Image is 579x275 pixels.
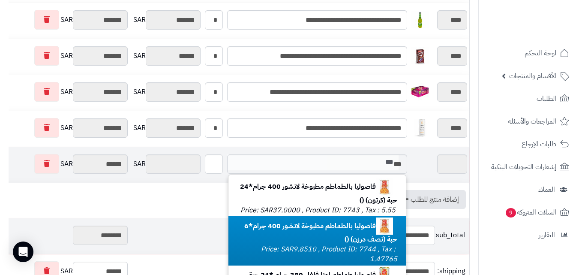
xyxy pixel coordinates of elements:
[484,225,574,245] a: التقارير
[132,154,201,174] div: SAR
[522,138,556,150] span: طلبات الإرجاع
[4,154,128,174] div: SAR
[484,134,574,154] a: طلبات الإرجاع
[491,161,556,173] span: إشعارات التحويلات البنكية
[132,46,201,66] div: SAR
[537,93,556,105] span: الطلبات
[411,83,429,100] img: 1747832326-71Zyr0BWkHL._AC_SL1500-40x40.jpg
[240,181,397,205] b: فاصوليا بالطماطم مطبوخة لانشور 400 جرام*24 حبة (كرتون) ()
[376,218,393,235] img: 1747334309-d2c44e14-0f83-4fca-a35a-8c2dae88-40x40.jpg
[411,47,429,64] img: 1747726831-5b296ab6-461d-4c99-9d61-c84a6201-40x40.jpg
[484,179,574,200] a: العملاء
[132,82,201,102] div: SAR
[538,184,555,196] span: العملاء
[240,205,396,215] small: Price: SAR37.0000 , Product ID: 7743 , Tax : 5.55
[261,244,397,264] small: Price: SAR9.8510 , Product ID: 7744 , Tax : 1.47765
[505,206,556,218] span: السلات المتروكة
[508,115,556,127] span: المراجعات والأسئلة
[539,229,555,241] span: التقارير
[484,202,574,223] a: السلات المتروكة9
[506,208,516,218] span: 9
[4,82,128,102] div: SAR
[411,119,429,136] img: 1748072443-51l1e7OKclL._AC_SL1500-40x40.jpg
[525,47,556,59] span: لوحة التحكم
[521,21,571,39] img: logo-2.png
[244,221,397,245] b: فاصوليا بالطماطم مطبوخة لانشور 400 جرام*6 حبة (نصف درزن) ()
[393,190,466,209] a: إضافة منتج للطلب
[437,230,465,240] span: sub_total:
[4,10,128,30] div: SAR
[13,242,33,262] div: Open Intercom Messenger
[484,157,574,177] a: إشعارات التحويلات البنكية
[509,70,556,82] span: الأقسام والمنتجات
[411,11,429,28] img: 1747671627-0bee8b6d-c335-4627-a35a-7a8b6d2b-40x40.jpg
[376,178,393,196] img: 1747334255-d2c44e14-0f83-4fca-a35a-8c2dae88-40x40.jpg
[132,10,201,30] div: SAR
[484,88,574,109] a: الطلبات
[132,118,201,138] div: SAR
[4,46,128,66] div: SAR
[484,111,574,132] a: المراجعات والأسئلة
[484,43,574,63] a: لوحة التحكم
[4,118,128,138] div: SAR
